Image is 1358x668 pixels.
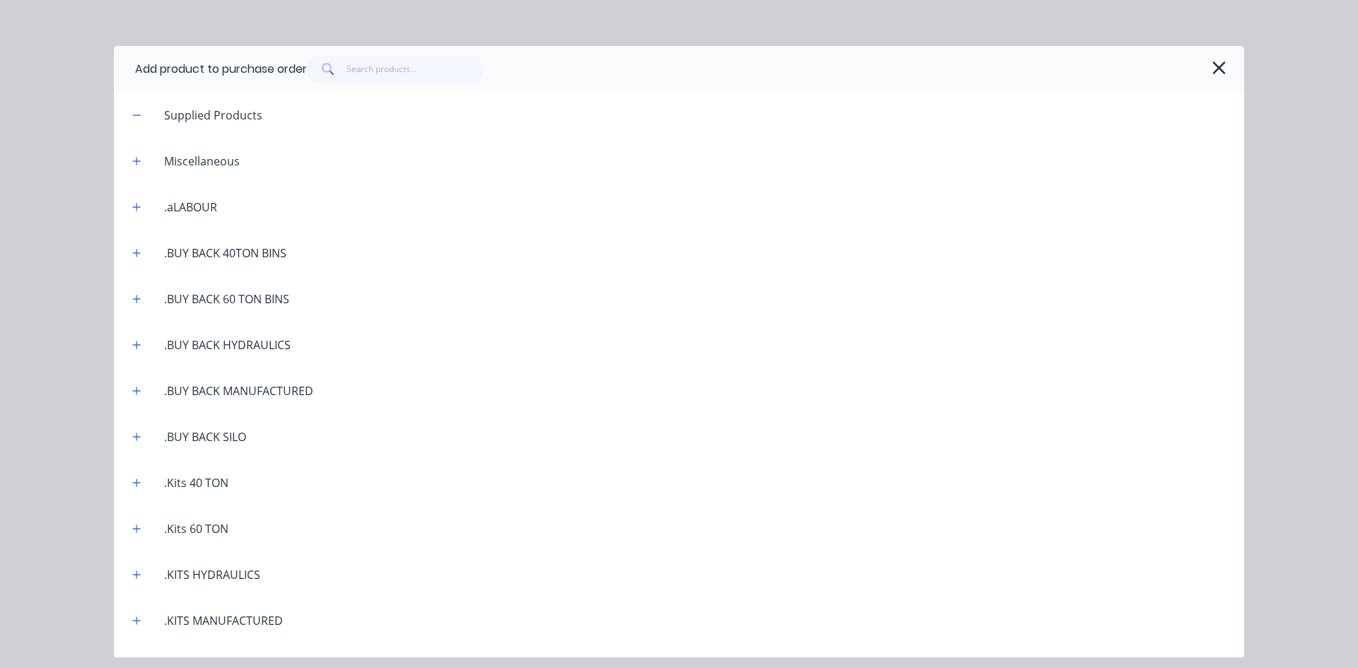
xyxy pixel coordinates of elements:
div: .aLABOUR [153,199,228,216]
div: .BUY BACK SILO [153,428,257,445]
div: .BUY BACK 60 TON BINS [153,291,301,307]
div: Supplied Products [153,107,274,124]
div: .BUY BACK 40TON BINS [153,245,298,262]
div: .BUY BACK HYDRAULICS [153,336,302,353]
input: Search products... [347,55,484,83]
div: .BUY BACK MANUFACTURED [153,382,325,399]
div: .KITS HYDRAULICS [153,566,272,583]
div: .KITS MANUFACTURED [153,612,294,629]
div: Miscellaneous [153,153,251,170]
div: .Kits 40 TON [153,474,240,491]
div: Add product to purchase order [135,61,307,78]
div: .Kits 60 TON [153,520,240,537]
